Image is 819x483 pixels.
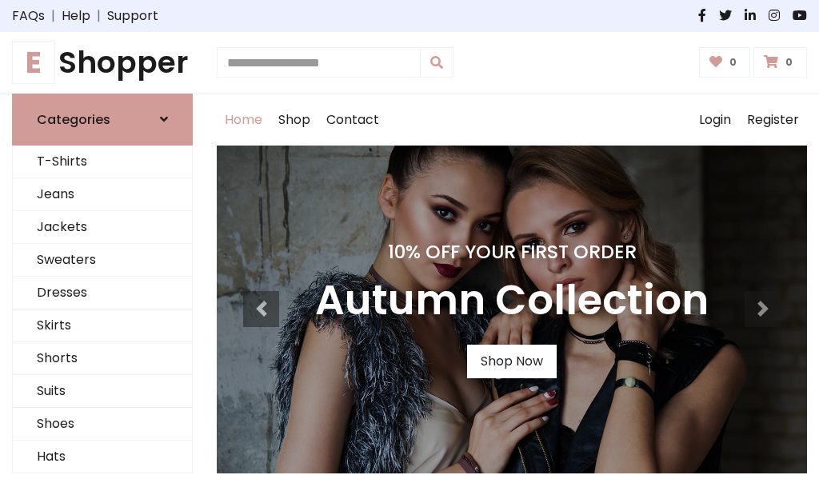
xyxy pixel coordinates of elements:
[12,41,55,84] span: E
[45,6,62,26] span: |
[90,6,107,26] span: |
[13,244,192,277] a: Sweaters
[318,94,387,146] a: Contact
[467,345,557,378] a: Shop Now
[699,47,751,78] a: 0
[13,211,192,244] a: Jackets
[107,6,158,26] a: Support
[315,276,709,325] h3: Autumn Collection
[13,408,192,441] a: Shoes
[739,94,807,146] a: Register
[13,441,192,473] a: Hats
[12,6,45,26] a: FAQs
[725,55,741,70] span: 0
[12,94,193,146] a: Categories
[37,112,110,127] h6: Categories
[270,94,318,146] a: Shop
[781,55,797,70] span: 0
[753,47,807,78] a: 0
[13,178,192,211] a: Jeans
[13,146,192,178] a: T-Shirts
[13,342,192,375] a: Shorts
[691,94,739,146] a: Login
[13,277,192,309] a: Dresses
[217,94,270,146] a: Home
[62,6,90,26] a: Help
[12,45,193,81] a: EShopper
[13,375,192,408] a: Suits
[13,309,192,342] a: Skirts
[12,45,193,81] h1: Shopper
[315,241,709,263] h4: 10% Off Your First Order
